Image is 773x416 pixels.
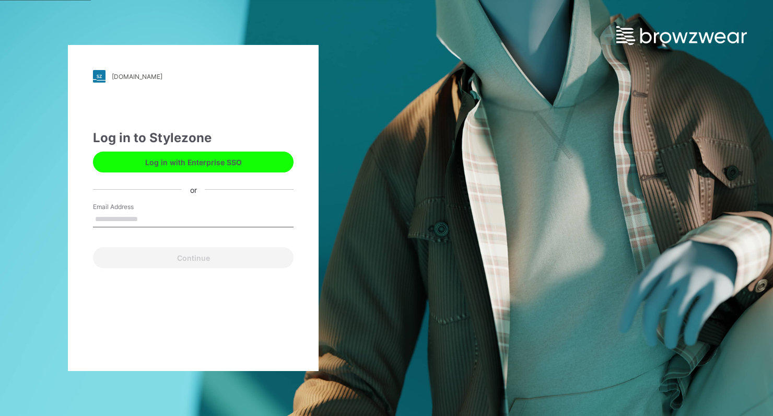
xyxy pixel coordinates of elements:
div: [DOMAIN_NAME] [112,73,162,80]
div: Log in to Stylezone [93,129,294,147]
img: stylezone-logo.562084cfcfab977791bfbf7441f1a819.svg [93,70,106,83]
label: Email Address [93,202,166,212]
button: Log in with Enterprise SSO [93,152,294,172]
a: [DOMAIN_NAME] [93,70,294,83]
div: or [182,184,205,195]
img: browzwear-logo.e42bd6dac1945053ebaf764b6aa21510.svg [616,26,747,45]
